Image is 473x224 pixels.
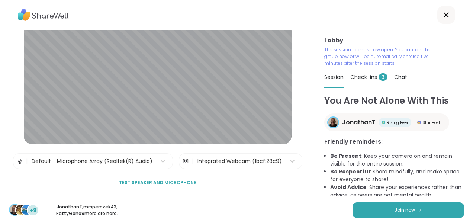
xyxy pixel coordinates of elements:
span: JonathanT [342,118,376,127]
p: JonathanT , mrsperozek43 , PattyG and 9 more are here. [45,204,129,217]
h1: You Are Not Alone With This [324,94,464,108]
span: Check-ins [350,73,387,81]
div: Integrated Webcam (1bcf:28c9) [197,157,282,165]
img: ShareWell Logomark [418,208,422,212]
span: | [192,154,194,169]
a: JonathanTJonathanTRising PeerRising PeerStar HostStar Host [324,113,449,131]
img: Microphone [16,154,23,169]
h3: Lobby [324,36,464,45]
b: Avoid Advice [330,183,367,191]
img: Star Host [417,121,421,124]
li: : Share your experiences rather than advice, as peers are not mental health professionals. [330,183,464,207]
span: Join now [395,207,415,214]
img: mrsperozek43 [16,205,26,215]
h3: Friendly reminders: [324,137,464,146]
img: JonathanT [10,205,20,215]
img: Camera [182,154,189,169]
button: Test speaker and microphone [116,175,199,191]
b: Be Present [330,152,361,160]
span: +9 [30,207,36,214]
span: Test speaker and microphone [119,179,196,186]
b: Be Respectful [330,168,370,175]
img: PattyG [22,205,32,215]
p: The session room is now open. You can join the group now or will be automatically entered five mi... [324,47,431,67]
span: Star Host [422,120,440,125]
img: Rising Peer [382,121,385,124]
li: : Keep your camera on and remain visible for the entire session. [330,152,464,168]
button: Join now [353,202,464,218]
span: Chat [394,73,407,81]
span: Rising Peer [387,120,408,125]
div: Default - Microphone Array (Realtek(R) Audio) [32,157,152,165]
li: : Share mindfully, and make space for everyone to share! [330,168,464,183]
span: | [26,154,28,169]
span: Session [324,73,344,81]
img: JonathanT [328,118,338,127]
span: 3 [379,73,387,81]
img: ShareWell Logo [18,6,69,23]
